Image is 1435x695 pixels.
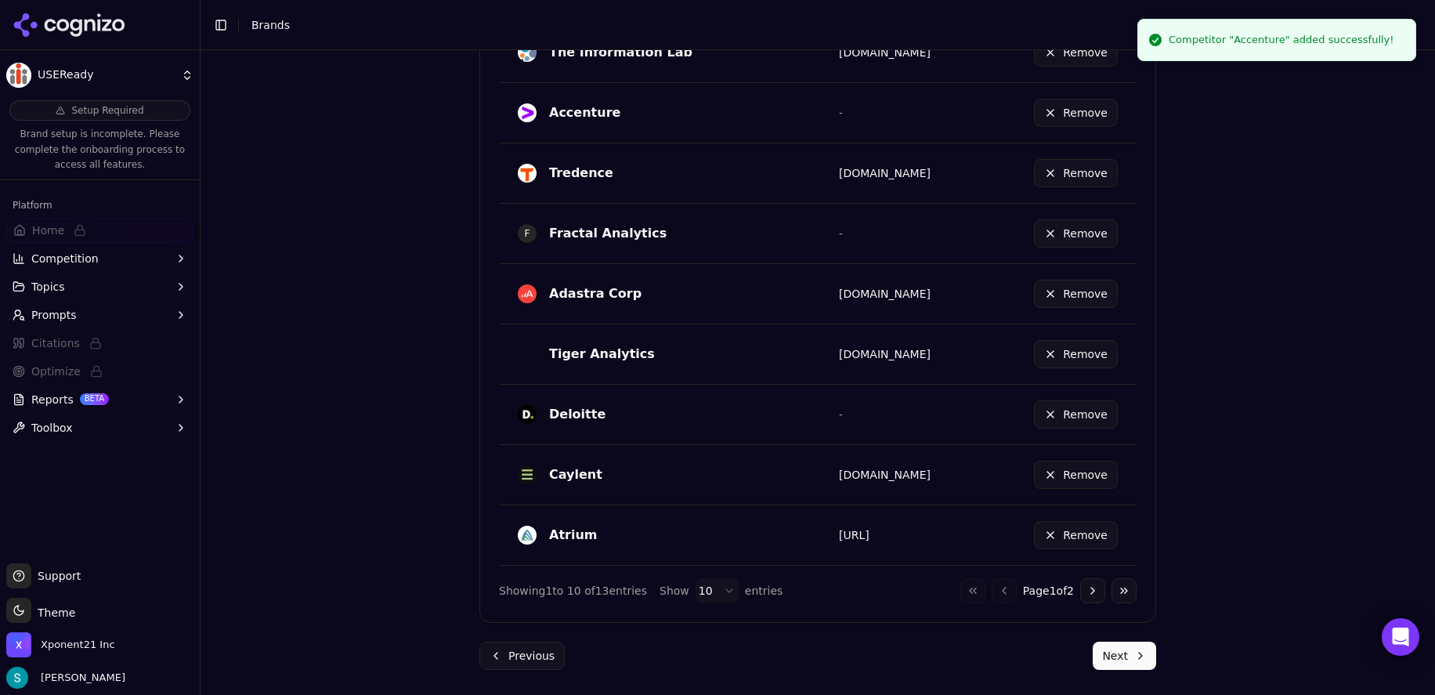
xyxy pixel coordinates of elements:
img: Deloitte [518,405,537,424]
nav: breadcrumb [251,17,1391,33]
span: Support [31,568,81,584]
img: Tredence [518,164,537,183]
span: Page 1 of 2 [1023,583,1074,599]
span: - [839,107,843,119]
span: Home [32,223,64,238]
div: Atrium [549,526,597,545]
button: Open organization switcher [6,632,115,657]
img: Caylent [518,465,537,484]
a: [DOMAIN_NAME] [839,288,931,300]
span: Optimize [31,364,81,379]
img: Sam Volante [6,667,28,689]
span: [PERSON_NAME] [34,671,125,685]
button: Remove [1034,99,1118,127]
button: Toolbox [6,415,193,440]
span: Toolbox [31,420,73,436]
span: Setup Required [71,104,143,117]
button: ReportsBETA [6,387,193,412]
span: Citations [31,335,80,351]
a: [DOMAIN_NAME] [839,46,931,59]
span: BETA [80,393,109,404]
img: Accenture [518,103,537,122]
button: Open user button [6,667,125,689]
button: Previous [479,642,565,670]
button: Topics [6,274,193,299]
a: [URL] [839,529,869,541]
span: Prompts [31,307,77,323]
div: Caylent [549,465,602,484]
span: Theme [31,606,75,619]
img: Tiger Analytics [518,345,537,364]
span: entries [745,583,783,599]
button: Remove [1034,280,1118,308]
img: Xponent21 Inc [6,632,31,657]
img: Atrium [518,526,537,545]
img: USEReady [6,63,31,88]
a: [DOMAIN_NAME] [839,348,931,360]
div: Tiger Analytics [549,345,655,364]
p: Brand setup is incomplete. Please complete the onboarding process to access all features. [9,127,190,173]
span: - [839,408,843,421]
button: Remove [1034,461,1118,489]
button: Competition [6,246,193,271]
div: Open Intercom Messenger [1382,618,1419,656]
span: Show [660,583,689,599]
div: Fractal Analytics [549,224,667,243]
button: Remove [1034,340,1118,368]
div: Platform [6,193,193,218]
span: Xponent21 Inc [41,638,115,652]
button: Remove [1034,521,1118,549]
span: Reports [31,392,74,407]
button: Remove [1034,400,1118,429]
button: Prompts [6,302,193,328]
img: The Information Lab [518,43,537,62]
span: F [518,224,537,243]
span: Competition [31,251,99,266]
a: [DOMAIN_NAME] [839,469,931,481]
div: The Information Lab [549,43,692,62]
div: Accenture [549,103,620,122]
span: Topics [31,279,65,295]
span: - [839,227,843,240]
a: [DOMAIN_NAME] [839,167,931,179]
div: Tredence [549,164,613,183]
span: USEReady [38,68,175,82]
div: Adastra Corp [549,284,642,303]
button: Next [1093,642,1156,670]
button: Remove [1034,38,1118,67]
div: Competitor "Accenture" added successfully! [1169,32,1394,48]
button: Remove [1034,219,1118,248]
div: Deloitte [549,405,605,424]
img: Adastra Corp [518,284,537,303]
span: Brands [251,19,290,31]
button: Remove [1034,159,1118,187]
div: Showing 1 to 10 of 13 entries [499,583,647,599]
